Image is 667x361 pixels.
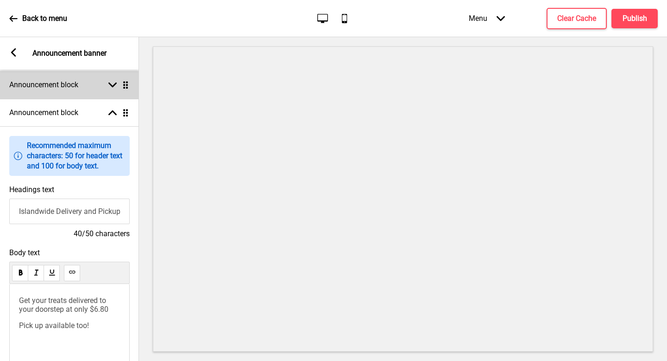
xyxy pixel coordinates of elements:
[623,13,647,24] h4: Publish
[28,265,44,281] button: italic
[27,141,125,171] p: Recommended maximum characters: 50 for header text and 100 for body text.
[32,48,107,58] p: Announcement banner
[547,8,607,29] button: Clear Cache
[64,265,80,281] button: link
[459,5,514,32] div: Menu
[557,13,596,24] h4: Clear Cache
[19,296,108,314] span: Get your treats delivered to your doorstep at only $6.80
[12,265,28,281] button: bold
[9,6,67,31] a: Back to menu
[9,80,78,90] h4: Announcement block
[44,265,60,281] button: underline
[9,108,78,118] h4: Announcement block
[19,321,89,330] span: Pick up available too!
[22,13,67,24] p: Back to menu
[9,248,130,257] span: Body text
[9,229,130,239] h4: 40/50 characters
[9,185,54,194] label: Headings text
[611,9,658,28] button: Publish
